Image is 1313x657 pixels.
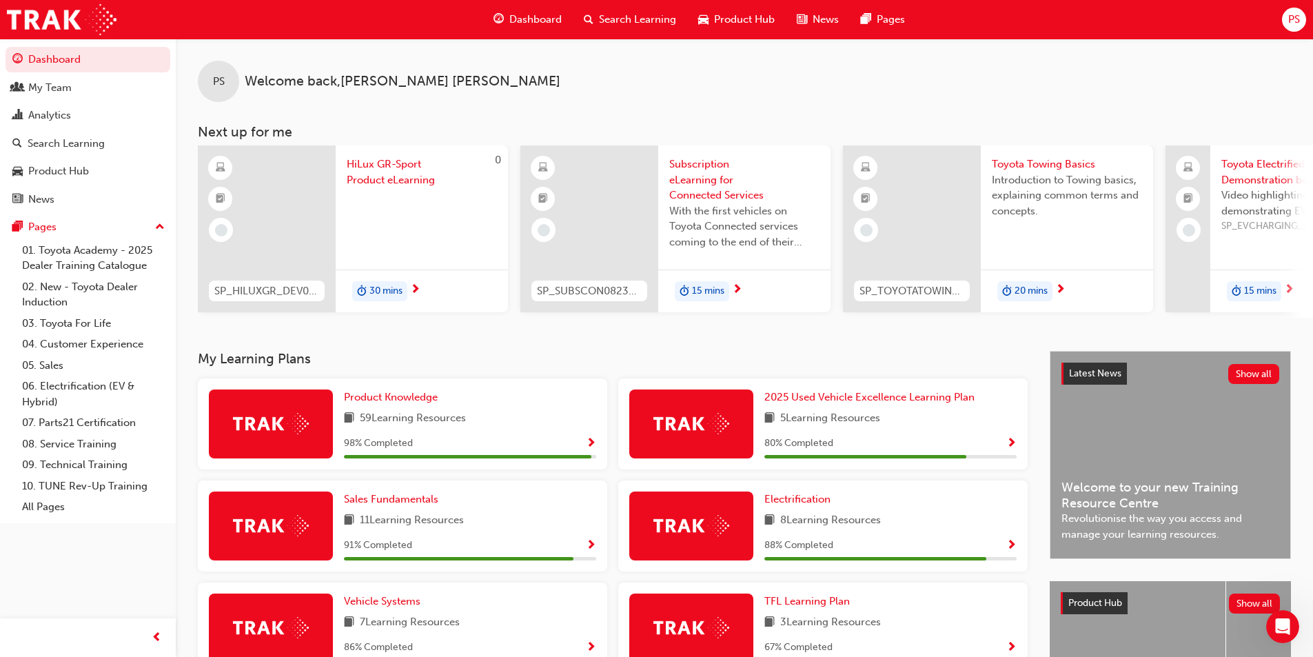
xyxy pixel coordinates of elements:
[599,12,676,28] span: Search Learning
[780,410,880,427] span: 5 Learning Resources
[7,4,116,35] img: Trak
[495,154,501,166] span: 0
[17,476,170,497] a: 10. TUNE Rev-Up Training
[17,376,170,412] a: 06. Electrification (EV & Hybrid)
[669,156,820,203] span: Subscription eLearning for Connected Services
[369,283,403,299] span: 30 mins
[17,334,170,355] a: 04. Customer Experience
[1061,363,1279,385] a: Latest NewsShow all
[1002,283,1012,301] span: duration-icon
[360,512,464,529] span: 11 Learning Resources
[1006,642,1017,654] span: Show Progress
[6,214,170,240] button: Pages
[344,640,413,656] span: 86 % Completed
[1006,435,1017,452] button: Show Progress
[786,6,850,34] a: news-iconNews
[344,492,444,507] a: Sales Fundamentals
[6,187,170,212] a: News
[653,413,729,434] img: Trak
[586,639,596,656] button: Show Progress
[12,194,23,206] span: news-icon
[198,351,1028,367] h3: My Learning Plans
[28,163,89,179] div: Product Hub
[843,145,1153,312] a: SP_TOYOTATOWING_0424Toyota Towing BasicsIntroduction to Towing basics, explaining common terms an...
[28,108,71,123] div: Analytics
[1183,159,1193,177] span: laptop-icon
[493,11,504,28] span: guage-icon
[360,614,460,631] span: 7 Learning Resources
[669,203,820,250] span: With the first vehicles on Toyota Connected services coming to the end of their complimentary per...
[6,103,170,128] a: Analytics
[215,224,227,236] span: learningRecordVerb_NONE-icon
[12,82,23,94] span: people-icon
[233,515,309,536] img: Trak
[28,80,72,96] div: My Team
[17,496,170,518] a: All Pages
[357,283,367,301] span: duration-icon
[764,410,775,427] span: book-icon
[509,12,562,28] span: Dashboard
[764,493,831,505] span: Electrification
[344,436,413,452] span: 98 % Completed
[1228,364,1280,384] button: Show all
[12,165,23,178] span: car-icon
[1050,351,1291,559] a: Latest NewsShow allWelcome to your new Training Resource CentreRevolutionise the way you access a...
[1061,480,1279,511] span: Welcome to your new Training Resource Centre
[573,6,687,34] a: search-iconSearch Learning
[861,159,871,177] span: learningResourceType_ELEARNING-icon
[1006,540,1017,552] span: Show Progress
[764,538,833,554] span: 88 % Completed
[653,515,729,536] img: Trak
[152,629,162,647] span: prev-icon
[17,240,170,276] a: 01. Toyota Academy - 2025 Dealer Training Catalogue
[1068,597,1122,609] span: Product Hub
[233,617,309,638] img: Trak
[764,436,833,452] span: 80 % Completed
[344,512,354,529] span: book-icon
[344,391,438,403] span: Product Knowledge
[17,454,170,476] a: 09. Technical Training
[850,6,916,34] a: pages-iconPages
[1015,283,1048,299] span: 20 mins
[214,283,319,299] span: SP_HILUXGR_DEV0923_EL1
[12,54,23,66] span: guage-icon
[245,74,560,90] span: Welcome back , [PERSON_NAME] [PERSON_NAME]
[6,159,170,184] a: Product Hub
[653,617,729,638] img: Trak
[764,391,975,403] span: 2025 Used Vehicle Excellence Learning Plan
[586,438,596,450] span: Show Progress
[6,75,170,101] a: My Team
[1183,190,1193,208] span: booktick-icon
[764,614,775,631] span: book-icon
[698,11,709,28] span: car-icon
[344,493,438,505] span: Sales Fundamentals
[537,283,642,299] span: SP_SUBSCON0823_EL
[861,190,871,208] span: booktick-icon
[680,283,689,301] span: duration-icon
[1266,610,1299,643] iframe: Intercom live chat
[6,131,170,156] a: Search Learning
[344,538,412,554] span: 91 % Completed
[780,614,881,631] span: 3 Learning Resources
[347,156,497,188] span: HiLux GR-Sport Product eLearning
[12,221,23,234] span: pages-icon
[28,219,57,235] div: Pages
[764,595,850,607] span: TFL Learning Plan
[992,156,1142,172] span: Toyota Towing Basics
[859,283,964,299] span: SP_TOYOTATOWING_0424
[6,47,170,72] a: Dashboard
[764,640,833,656] span: 67 % Completed
[538,159,548,177] span: learningResourceType_ELEARNING-icon
[764,492,836,507] a: Electrification
[732,284,742,296] span: next-icon
[1069,367,1121,379] span: Latest News
[1288,12,1300,28] span: PS
[17,434,170,455] a: 08. Service Training
[410,284,420,296] span: next-icon
[1061,511,1279,542] span: Revolutionise the way you access and manage your learning resources.
[17,355,170,376] a: 05. Sales
[344,410,354,427] span: book-icon
[520,145,831,312] a: SP_SUBSCON0823_ELSubscription eLearning for Connected ServicesWith the first vehicles on Toyota C...
[1232,283,1241,301] span: duration-icon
